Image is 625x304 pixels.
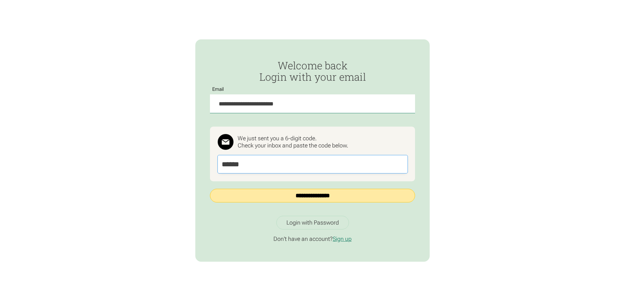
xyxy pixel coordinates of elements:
div: We just sent you a 6-digit code. Check your inbox and paste the code below. [238,135,348,149]
h2: Welcome back Login with your email [210,60,415,82]
p: Don't have an account? [210,235,415,243]
div: Login with Password [286,219,339,227]
label: Email [210,87,226,92]
a: Sign up [333,235,352,242]
form: Passwordless Login [210,60,415,210]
